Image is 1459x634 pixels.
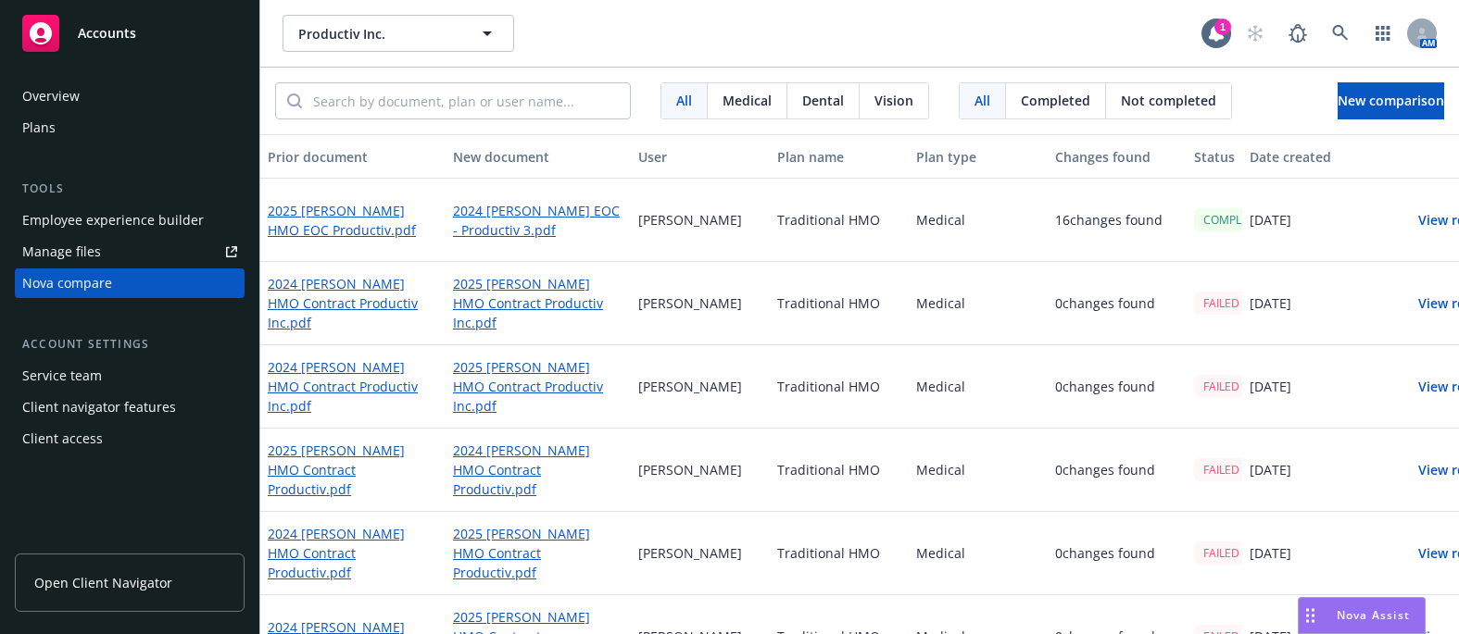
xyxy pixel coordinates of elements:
[22,237,101,267] div: Manage files
[638,293,742,313] p: [PERSON_NAME]
[638,543,742,563] p: [PERSON_NAME]
[302,83,630,118] input: Search by document, plan or user name...
[1337,607,1410,623] span: Nova Assist
[22,268,112,298] div: Nova compare
[1338,82,1444,119] button: New comparison
[631,134,770,179] button: User
[268,524,438,582] a: 2024 [PERSON_NAME] HMO Contract Productiv.pdf
[1194,292,1249,315] div: FAILED
[268,147,438,167] div: Prior document
[15,361,245,391] a: Service team
[909,134,1048,179] button: Plan type
[1237,15,1274,52] a: Start snowing
[34,573,172,592] span: Open Client Navigator
[22,424,103,454] div: Client access
[1187,134,1242,179] button: Status
[1365,15,1402,52] a: Switch app
[22,81,80,111] div: Overview
[770,134,909,179] button: Plan name
[909,345,1048,429] div: Medical
[15,335,245,354] div: Account settings
[22,205,204,235] div: Employee experience builder
[638,377,742,396] p: [PERSON_NAME]
[453,147,623,167] div: New document
[1322,15,1359,52] a: Search
[1250,377,1291,396] p: [DATE]
[15,180,245,198] div: Tools
[15,81,245,111] a: Overview
[1242,134,1381,179] button: Date created
[1048,134,1187,179] button: Changes found
[446,134,631,179] button: New document
[1279,15,1316,52] a: Report a Bug
[916,147,1040,167] div: Plan type
[22,392,176,422] div: Client navigator features
[638,210,742,230] p: [PERSON_NAME]
[777,147,901,167] div: Plan name
[1055,377,1155,396] p: 0 changes found
[22,361,102,391] div: Service team
[15,205,245,235] a: Employee experience builder
[770,262,909,345] div: Traditional HMO
[268,201,438,240] a: 2025 [PERSON_NAME] HMO EOC Productiv.pdf
[770,429,909,512] div: Traditional HMO
[770,345,909,429] div: Traditional HMO
[453,441,623,499] a: 2024 [PERSON_NAME] HMO Contract Productiv.pdf
[268,441,438,499] a: 2025 [PERSON_NAME] HMO Contract Productiv.pdf
[453,524,623,582] a: 2025 [PERSON_NAME] HMO Contract Productiv.pdf
[1055,460,1155,479] p: 0 changes found
[453,274,623,332] a: 2025 [PERSON_NAME] HMO Contract Productiv Inc.pdf
[78,26,136,41] span: Accounts
[1298,597,1426,634] button: Nova Assist
[283,15,514,52] button: Productiv Inc.
[909,429,1048,512] div: Medical
[909,179,1048,262] div: Medical
[268,357,438,416] a: 2024 [PERSON_NAME] HMO Contract Productiv Inc.pdf
[638,147,762,167] div: User
[260,134,446,179] button: Prior document
[975,91,990,110] span: All
[15,392,245,422] a: Client navigator features
[1055,293,1155,313] p: 0 changes found
[268,274,438,332] a: 2024 [PERSON_NAME] HMO Contract Productiv Inc.pdf
[1214,19,1231,35] div: 1
[909,512,1048,595] div: Medical
[287,93,302,108] svg: Search
[15,424,245,454] a: Client access
[1055,543,1155,563] p: 0 changes found
[770,512,909,595] div: Traditional HMO
[15,113,245,143] a: Plans
[770,179,909,262] div: Traditional HMO
[1194,375,1249,398] div: FAILED
[1194,147,1235,167] div: Status
[909,262,1048,345] div: Medical
[15,237,245,267] a: Manage files
[1055,210,1163,230] p: 16 changes found
[15,268,245,298] a: Nova compare
[723,91,772,110] span: Medical
[1250,543,1291,563] p: [DATE]
[874,91,913,110] span: Vision
[638,460,742,479] p: [PERSON_NAME]
[1250,460,1291,479] p: [DATE]
[22,113,56,143] div: Plans
[1194,208,1278,231] div: COMPLETED
[453,357,623,416] a: 2025 [PERSON_NAME] HMO Contract Productiv Inc.pdf
[676,91,692,110] span: All
[1250,293,1291,313] p: [DATE]
[1055,147,1179,167] div: Changes found
[1250,210,1291,230] p: [DATE]
[1250,147,1374,167] div: Date created
[1194,541,1249,565] div: FAILED
[15,7,245,59] a: Accounts
[802,91,844,110] span: Dental
[298,24,459,44] span: Productiv Inc.
[1194,458,1249,481] div: FAILED
[1021,91,1090,110] span: Completed
[1338,92,1444,109] span: New comparison
[1299,598,1322,633] div: Drag to move
[453,201,623,240] a: 2024 [PERSON_NAME] EOC - Productiv 3.pdf
[1121,91,1216,110] span: Not completed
